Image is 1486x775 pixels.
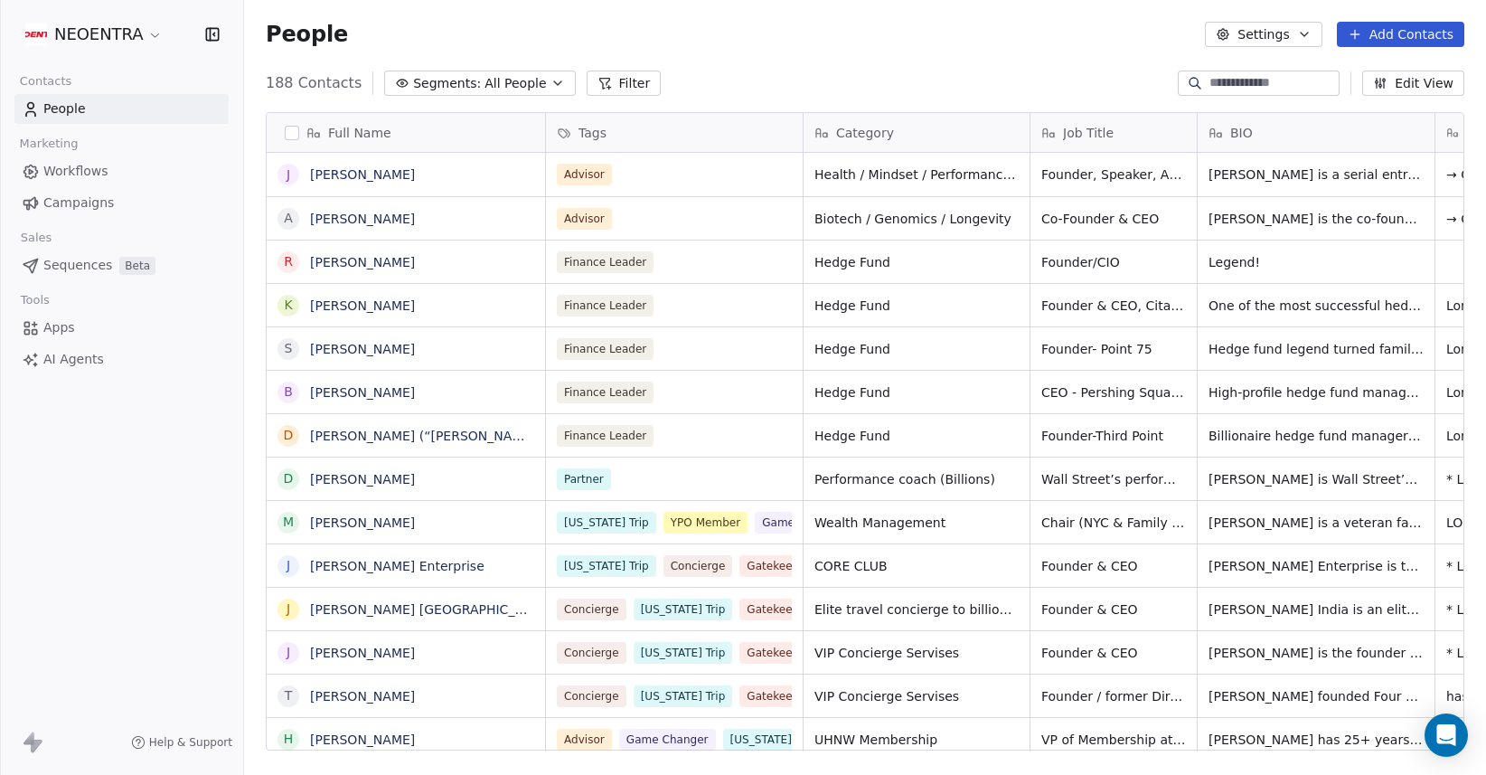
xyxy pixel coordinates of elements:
[266,72,362,94] span: 188 Contacts
[723,729,823,751] span: [US_STATE] Trip
[287,643,290,662] div: J
[310,429,656,443] a: [PERSON_NAME] (“[PERSON_NAME]”) [PERSON_NAME]
[14,345,229,374] a: AI Agents
[619,729,716,751] span: Game Changer
[484,74,546,93] span: All People
[578,124,607,142] span: Tags
[1030,113,1197,152] div: Job Title
[284,469,294,488] div: D
[814,557,1019,575] span: CORE CLUB
[557,382,654,403] span: Finance Leader
[814,687,1019,705] span: VIP Concierge Servises
[836,124,894,142] span: Category
[663,555,733,577] span: Concierge
[1041,165,1186,184] span: Founder, Speaker, Author
[557,685,626,707] span: Concierge
[557,208,612,230] span: Advisor
[119,257,155,275] span: Beta
[557,425,654,447] span: Finance Leader
[1209,253,1424,271] span: Legend!
[310,559,484,573] a: [PERSON_NAME] Enterprise
[814,383,1019,402] span: Hedge Fund
[284,252,293,271] div: R
[739,685,817,707] span: Gatekeeper
[14,188,229,218] a: Campaigns
[310,515,415,530] a: [PERSON_NAME]
[54,23,144,46] span: NEOENTRA
[284,426,294,445] div: D
[310,298,415,313] a: [PERSON_NAME]
[814,210,1019,228] span: Biotech / Genomics / Longevity
[1209,165,1424,184] span: [PERSON_NAME] is a serial entrepreneur, NYT bestselling author, co-founder of [PERSON_NAME] (sold...
[814,297,1019,315] span: Hedge Fund
[557,729,612,751] span: Advisor
[14,250,229,280] a: SequencesBeta
[14,156,229,186] a: Workflows
[1041,253,1186,271] span: Founder/CIO
[739,642,817,664] span: Gatekeeper
[43,318,75,337] span: Apps
[739,599,817,620] span: Gatekeeper
[328,124,391,142] span: Full Name
[1063,124,1114,142] span: Job Title
[310,602,552,617] a: [PERSON_NAME] [GEOGRAPHIC_DATA]
[557,295,654,317] span: Finance Leader
[43,162,108,181] span: Workflows
[814,644,1019,662] span: VIP Concierge Servises
[814,470,1019,488] span: Performance coach (Billions)
[1041,644,1186,662] span: Founder & CEO
[1209,210,1424,228] span: [PERSON_NAME] is the co-founder and CEO of 23andMe, a category-defining consumer genomics company...
[266,21,348,48] span: People
[13,224,60,251] span: Sales
[310,385,415,400] a: [PERSON_NAME]
[1209,644,1424,662] span: [PERSON_NAME] is the founder of Luxury Attaché, a premier lifestyle concierge firm catering to an...
[814,514,1019,532] span: Wealth Management
[25,24,47,45] img: Additional.svg
[131,735,232,750] a: Help & Support
[1041,600,1186,619] span: Founder & CEO
[587,71,662,96] button: Filter
[310,255,415,269] a: [PERSON_NAME]
[12,68,80,95] span: Contacts
[284,730,294,749] div: H
[43,256,112,275] span: Sequences
[12,130,86,157] span: Marketing
[804,113,1030,152] div: Category
[634,685,733,707] span: [US_STATE] Trip
[1209,557,1424,575] span: [PERSON_NAME] Enterprise is the visionary founder of CORE: Club, Manhattan’s ultra-exclusive priv...
[1209,514,1424,532] span: [PERSON_NAME] is a veteran family office advisor and TIGER 21 chair overseeing multiple NYC group...
[267,153,546,751] div: grid
[285,339,293,358] div: S
[814,731,1019,749] span: UHNW Membership
[1209,731,1424,749] span: [PERSON_NAME] has 25+ years’ experience in UHNW client engagement and high-ticket sales. He spent...
[284,296,292,315] div: K
[814,253,1019,271] span: Hedge Fund
[1041,340,1186,358] span: Founder- Point 75
[310,472,415,487] a: [PERSON_NAME]
[267,113,545,152] div: Full Name
[1209,470,1424,488] span: [PERSON_NAME] is Wall Street’s premier performance coach and a renowned neuropsychology expert fo...
[739,555,817,577] span: Gatekeeper
[43,350,104,369] span: AI Agents
[663,512,748,534] span: YPO Member
[1041,210,1186,228] span: Co-Founder & CEO
[1230,124,1253,142] span: BIO
[1198,113,1434,152] div: BIO
[1209,297,1424,315] span: One of the most successful hedge fund managers in history, founder of Citadel – a $60+ billion mu...
[283,513,294,532] div: M
[310,646,415,660] a: [PERSON_NAME]
[557,599,626,620] span: Concierge
[149,735,232,750] span: Help & Support
[310,167,415,182] a: [PERSON_NAME]
[557,512,656,534] span: [US_STATE] Trip
[557,642,626,664] span: Concierge
[557,338,654,360] span: Finance Leader
[284,209,293,228] div: A
[814,340,1019,358] span: Hedge Fund
[1209,383,1424,402] span: High-profile hedge fund manager known for bold bets and activist campaigns. Founder of [GEOGRAPHI...
[284,383,293,402] div: B
[1041,514,1186,532] span: Chair (NYC & Family Office), TIGER 21, CEO, CWM Family Office Advisors
[22,19,166,50] button: NEOENTRA
[557,555,656,577] span: [US_STATE] Trip
[1425,714,1468,757] div: Open Intercom Messenger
